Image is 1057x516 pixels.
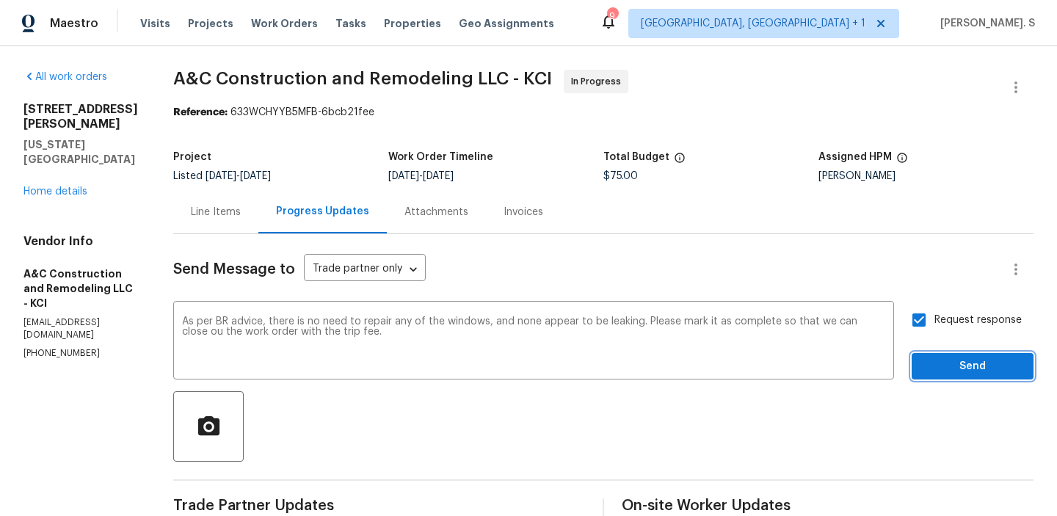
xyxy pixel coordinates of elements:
[934,313,1022,328] span: Request response
[923,357,1022,376] span: Send
[571,74,627,89] span: In Progress
[173,152,211,162] h5: Project
[191,205,241,219] div: Line Items
[251,16,318,31] span: Work Orders
[622,498,1034,513] span: On-site Worker Updates
[23,72,107,82] a: All work orders
[818,152,892,162] h5: Assigned HPM
[388,171,454,181] span: -
[607,9,617,23] div: 9
[188,16,233,31] span: Projects
[206,171,271,181] span: -
[50,16,98,31] span: Maestro
[23,186,87,197] a: Home details
[173,105,1034,120] div: 633WCHYYB5MFB-6bcb21fee
[934,16,1035,31] span: [PERSON_NAME]. S
[23,137,138,167] h5: [US_STATE][GEOGRAPHIC_DATA]
[674,152,686,171] span: The total cost of line items that have been proposed by Opendoor. This sum includes line items th...
[404,205,468,219] div: Attachments
[23,316,138,341] p: [EMAIL_ADDRESS][DOMAIN_NAME]
[173,171,271,181] span: Listed
[641,16,865,31] span: [GEOGRAPHIC_DATA], [GEOGRAPHIC_DATA] + 1
[603,171,638,181] span: $75.00
[23,102,138,131] h2: [STREET_ADDRESS][PERSON_NAME]
[335,18,366,29] span: Tasks
[384,16,441,31] span: Properties
[388,171,419,181] span: [DATE]
[504,205,543,219] div: Invoices
[173,498,585,513] span: Trade Partner Updates
[23,234,138,249] h4: Vendor Info
[23,347,138,360] p: [PHONE_NUMBER]
[173,70,552,87] span: A&C Construction and Remodeling LLC - KCI
[276,204,369,219] div: Progress Updates
[423,171,454,181] span: [DATE]
[140,16,170,31] span: Visits
[896,152,908,171] span: The hpm assigned to this work order.
[240,171,271,181] span: [DATE]
[603,152,669,162] h5: Total Budget
[23,266,138,310] h5: A&C Construction and Remodeling LLC - KCI
[912,353,1034,380] button: Send
[182,316,885,368] textarea: As per BR advice, there is no need to repair any of the windows, and none appear to be leaking. P...
[818,171,1034,181] div: [PERSON_NAME]
[173,262,295,277] span: Send Message to
[388,152,493,162] h5: Work Order Timeline
[206,171,236,181] span: [DATE]
[459,16,554,31] span: Geo Assignments
[173,107,228,117] b: Reference:
[304,258,426,282] div: Trade partner only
